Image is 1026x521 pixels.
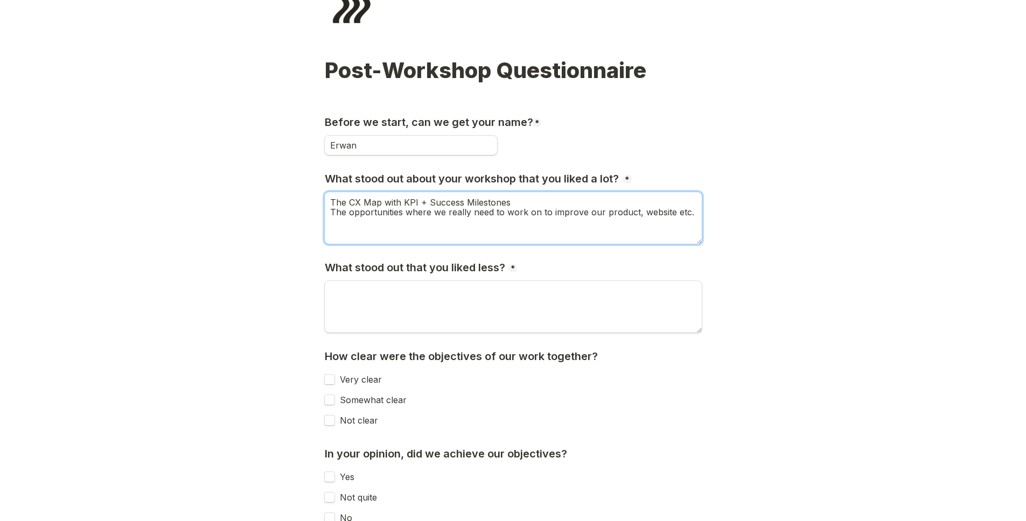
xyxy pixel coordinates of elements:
textarea: What stood out about your workshop that you liked a lot? [325,192,702,244]
label: Very clear [334,375,382,384]
label: Not quite [334,492,377,502]
h3: What stood out about your workshop that you liked a lot? [325,172,622,186]
label: Not clear [334,416,378,425]
h1: Post-Workshop Questionnaire [325,59,702,104]
h3: In your opinion, did we achieve our objectives? [325,447,570,461]
h3: How clear were the objectives of our work together? [325,350,601,363]
h3: What stood out that you liked less? [325,261,508,274]
textarea: What stood out that you liked less? [325,281,702,333]
label: Yes [334,472,354,482]
h3: Before we start, can we get your name? [325,116,536,129]
input: Before we start, can we get your name? [325,136,497,155]
label: Somewhat clear [334,395,407,405]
